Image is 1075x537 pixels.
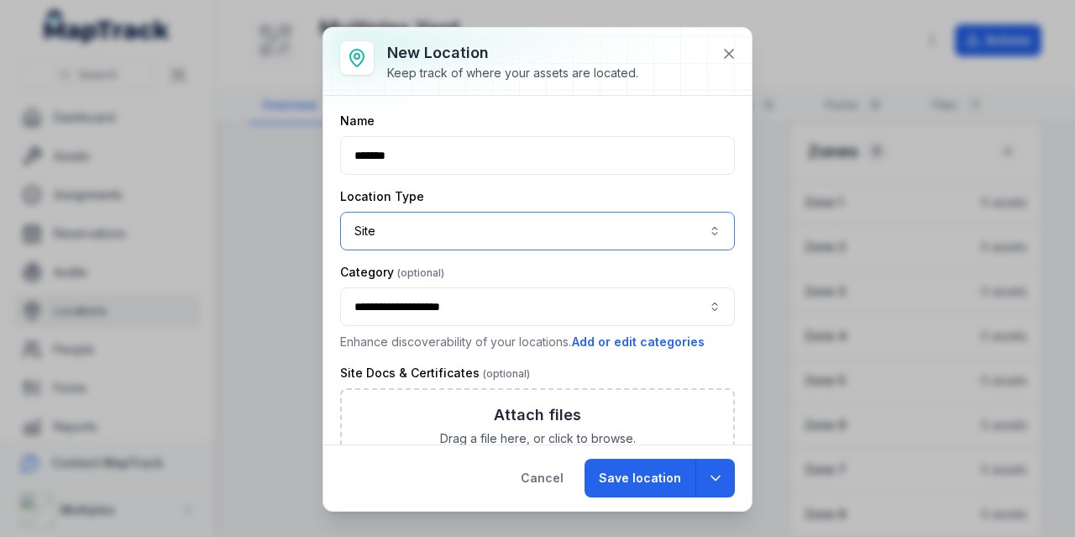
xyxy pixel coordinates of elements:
h3: New location [387,41,638,65]
label: Location Type [340,188,424,205]
label: Site Docs & Certificates [340,365,530,382]
h3: Attach files [494,403,581,427]
div: Keep track of where your assets are located. [387,65,638,82]
label: Name [340,113,375,129]
span: Drag a file here, or click to browse. [440,430,636,447]
button: Cancel [506,459,578,498]
button: Save location [585,459,695,498]
button: Site [340,212,735,250]
label: Category [340,264,444,281]
p: Enhance discoverability of your locations. [340,333,735,351]
button: Add or edit categories [571,333,705,351]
